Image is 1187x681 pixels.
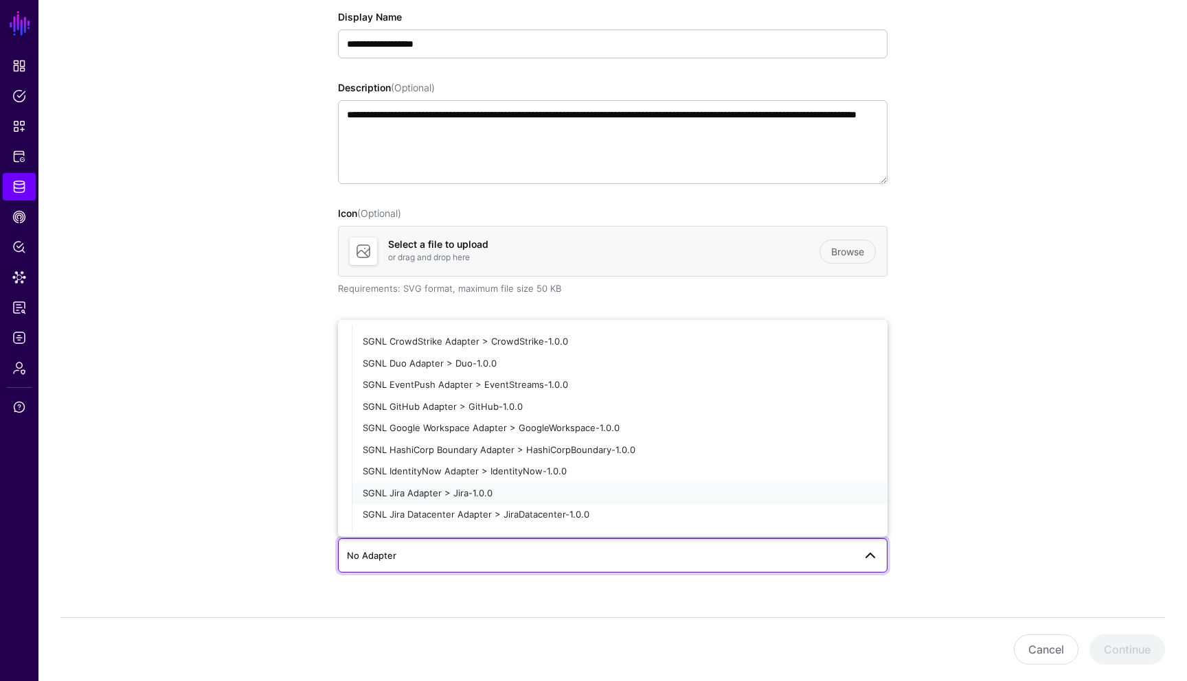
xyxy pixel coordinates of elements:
label: Display Name [338,10,402,24]
span: SGNL LDAP Adapter > LDAP-1.0.0 [363,531,507,542]
a: Identity Data Fabric [3,173,36,200]
a: Admin [3,354,36,382]
p: or drag and drop here [388,251,819,264]
span: SGNL Duo Adapter > Duo-1.0.0 [363,358,497,369]
button: SGNL Duo Adapter > Duo-1.0.0 [352,353,888,375]
a: SGNL [8,8,32,38]
label: Description [338,80,435,95]
a: Policies [3,82,36,110]
span: SGNL HashiCorp Boundary Adapter > HashiCorpBoundary-1.0.0 [363,444,635,455]
span: Admin [12,361,26,375]
span: SGNL Jira Adapter > Jira-1.0.0 [363,487,493,498]
a: Logs [3,324,36,351]
a: Snippets [3,113,36,140]
span: Reports [12,301,26,314]
span: Support [12,400,26,414]
a: Policy Lens [3,233,36,261]
button: SGNL Jira Adapter > Jira-1.0.0 [352,483,888,505]
a: CAEP Hub [3,203,36,231]
span: Logs [12,331,26,345]
button: SGNL HashiCorp Boundary Adapter > HashiCorpBoundary-1.0.0 [352,439,888,461]
span: SGNL Google Workspace Adapter > GoogleWorkspace-1.0.0 [363,422,620,433]
button: SGNL LDAP Adapter > LDAP-1.0.0 [352,526,888,548]
button: Cancel [1014,634,1078,665]
a: Data Lens [3,264,36,291]
span: (Optional) [357,207,401,219]
a: Browse [819,240,876,264]
span: Snippets [12,119,26,133]
button: SGNL EventPush Adapter > EventStreams-1.0.0 [352,374,888,396]
span: Policies [12,89,26,103]
button: SGNL Google Workspace Adapter > GoogleWorkspace-1.0.0 [352,417,888,439]
span: (Optional) [391,82,435,93]
div: Requirements: SVG format, maximum file size 50 KB [338,282,888,296]
a: Dashboard [3,52,36,80]
a: Reports [3,294,36,321]
span: Identity Data Fabric [12,180,26,194]
h4: Select a file to upload [388,239,819,251]
span: SGNL EventPush Adapter > EventStreams-1.0.0 [363,379,568,390]
span: SGNL GitHub Adapter > GitHub-1.0.0 [363,401,523,412]
span: Protected Systems [12,150,26,163]
button: SGNL CrowdStrike Adapter > CrowdStrike-1.0.0 [352,331,888,353]
span: Policy Lens [12,240,26,254]
span: No Adapter [347,550,396,561]
button: SGNL Jira Datacenter Adapter > JiraDatacenter-1.0.0 [352,504,888,526]
span: Dashboard [12,59,26,73]
span: SGNL Jira Datacenter Adapter > JiraDatacenter-1.0.0 [363,509,589,520]
label: Icon [338,206,401,220]
span: SGNL IdentityNow Adapter > IdentityNow-1.0.0 [363,465,567,476]
span: SGNL CrowdStrike Adapter > CrowdStrike-1.0.0 [363,336,568,347]
button: SGNL GitHub Adapter > GitHub-1.0.0 [352,396,888,418]
button: SGNL IdentityNow Adapter > IdentityNow-1.0.0 [352,461,888,483]
span: Data Lens [12,270,26,284]
a: Protected Systems [3,143,36,170]
span: CAEP Hub [12,210,26,224]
